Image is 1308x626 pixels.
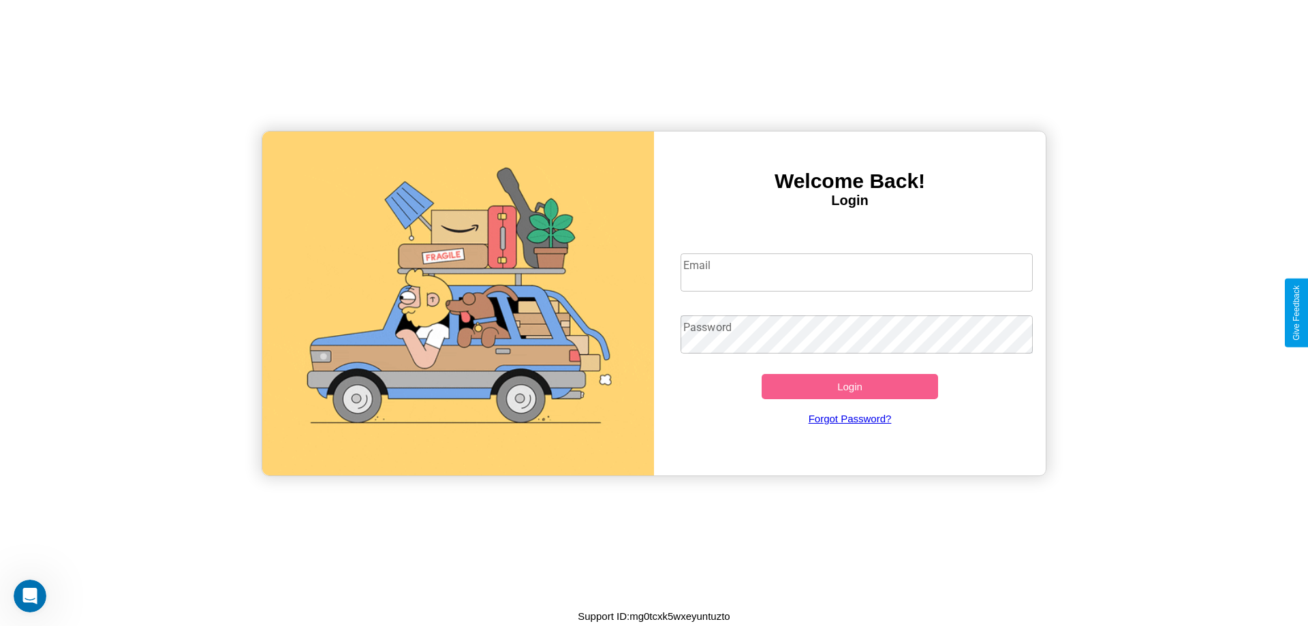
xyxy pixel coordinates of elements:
[1292,285,1301,341] div: Give Feedback
[674,399,1027,438] a: Forgot Password?
[578,607,730,625] p: Support ID: mg0tcxk5wxeyuntuzto
[654,193,1046,208] h4: Login
[654,170,1046,193] h3: Welcome Back!
[14,580,46,612] iframe: Intercom live chat
[762,374,938,399] button: Login
[262,131,654,475] img: gif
